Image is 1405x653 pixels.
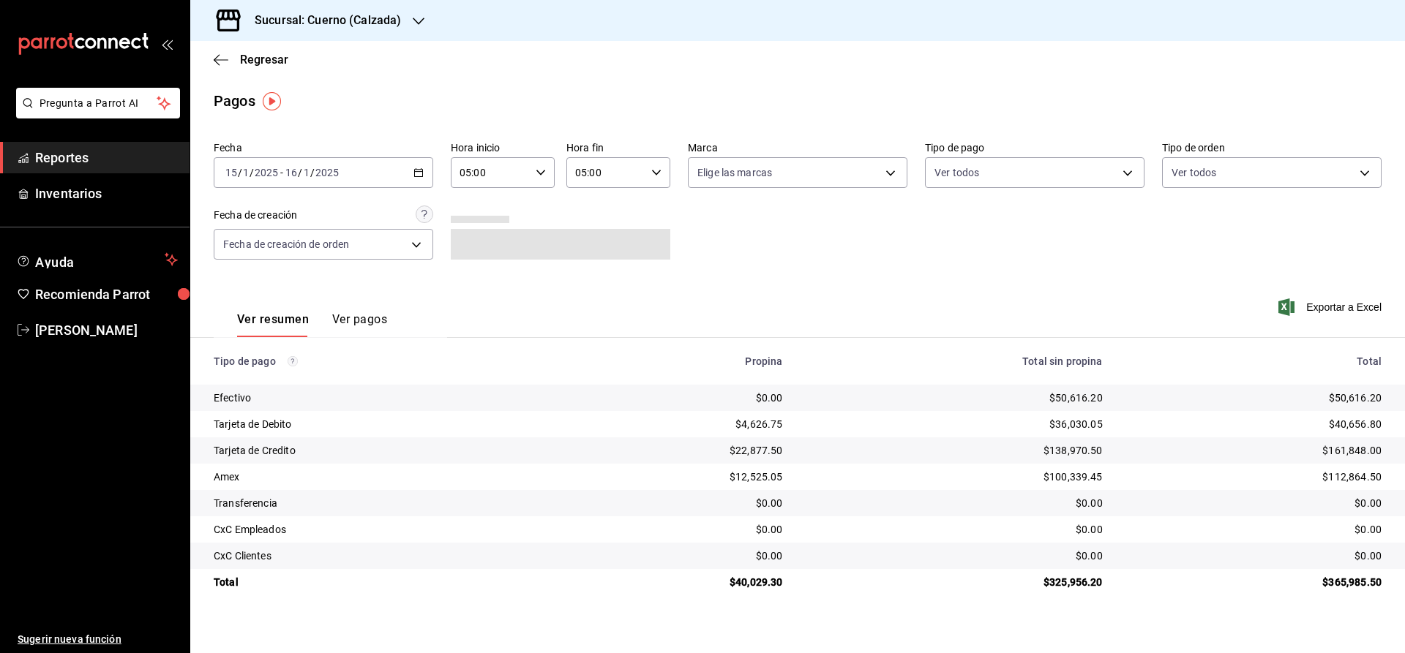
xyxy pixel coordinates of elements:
div: $0.00 [1126,522,1382,537]
div: $0.00 [570,548,783,563]
span: Ver todos [1172,165,1216,180]
span: / [250,167,254,178]
button: Exportar a Excel [1281,298,1382,316]
input: -- [242,167,250,178]
div: $36,030.05 [806,417,1102,431]
div: $0.00 [806,496,1102,510]
div: Total sin propina [806,355,1102,367]
button: Ver pagos [332,312,387,337]
label: Marca [688,143,907,153]
span: / [238,167,242,178]
span: Elige las marcas [697,165,772,180]
div: $161,848.00 [1126,443,1382,458]
input: ---- [315,167,340,178]
img: Tooltip marker [263,92,281,110]
div: $50,616.20 [806,390,1102,405]
label: Hora fin [566,143,670,153]
div: $0.00 [806,522,1102,537]
div: Amex [214,469,547,484]
button: Pregunta a Parrot AI [16,88,180,118]
a: Pregunta a Parrot AI [10,106,180,121]
div: $100,339.45 [806,469,1102,484]
div: $325,956.20 [806,575,1102,589]
span: - [280,167,283,178]
div: CxC Clientes [214,548,547,563]
span: Ver todos [934,165,979,180]
span: Inventarios [35,184,178,203]
span: Regresar [240,53,288,67]
div: Tarjeta de Credito [214,443,547,458]
div: Transferencia [214,496,547,510]
div: $4,626.75 [570,417,783,431]
div: $0.00 [1126,496,1382,510]
input: -- [225,167,238,178]
span: Fecha de creación de orden [223,237,349,252]
label: Tipo de pago [925,143,1144,153]
div: Total [214,575,547,589]
input: -- [285,167,298,178]
div: $138,970.50 [806,443,1102,458]
div: Total [1126,355,1382,367]
div: $365,985.50 [1126,575,1382,589]
div: $0.00 [1126,548,1382,563]
div: Tarjeta de Debito [214,417,547,431]
div: $0.00 [570,522,783,537]
label: Hora inicio [451,143,555,153]
span: Recomienda Parrot [35,284,178,304]
div: $40,029.30 [570,575,783,589]
span: Pregunta a Parrot AI [40,96,157,111]
div: $22,877.50 [570,443,783,458]
svg: Los pagos realizados con Pay y otras terminales son montos brutos. [288,356,298,366]
div: $40,656.80 [1126,417,1382,431]
span: Sugerir nueva función [18,632,178,647]
div: navigation tabs [237,312,387,337]
h3: Sucursal: Cuerno (Calzada) [243,12,401,29]
span: Ayuda [35,251,159,268]
div: Propina [570,355,783,367]
span: / [298,167,302,178]
button: open_drawer_menu [161,38,173,50]
div: Fecha de creación [214,208,297,223]
button: Regresar [214,53,288,67]
div: $0.00 [806,548,1102,563]
div: $12,525.05 [570,469,783,484]
label: Tipo de orden [1162,143,1382,153]
input: -- [303,167,310,178]
button: Ver resumen [237,312,309,337]
input: ---- [254,167,279,178]
div: $0.00 [570,390,783,405]
label: Fecha [214,143,433,153]
div: Pagos [214,90,255,112]
span: Reportes [35,148,178,167]
div: $112,864.50 [1126,469,1382,484]
span: / [310,167,315,178]
span: [PERSON_NAME] [35,320,178,340]
div: $0.00 [570,496,783,510]
div: Efectivo [214,390,547,405]
div: $50,616.20 [1126,390,1382,405]
div: CxC Empleados [214,522,547,537]
div: Tipo de pago [214,355,547,367]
